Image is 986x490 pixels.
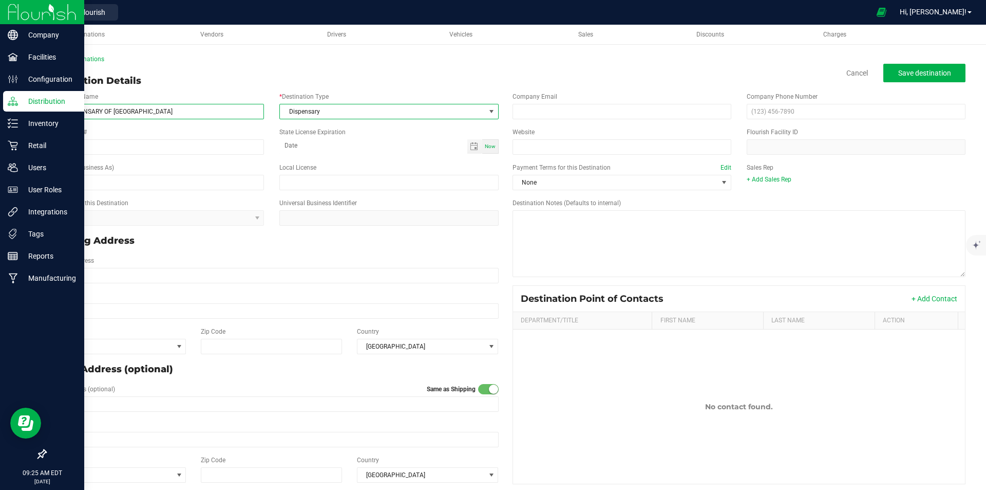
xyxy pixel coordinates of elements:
label: Excise Tax for this Destination [45,198,128,208]
a: Cancel [846,68,868,78]
span: Hi, [PERSON_NAME]! [900,8,966,16]
inline-svg: Manufacturing [8,273,18,283]
span: Save destination [898,69,951,77]
label: Zip Code [201,327,225,336]
label: Same as Shipping [427,385,476,394]
p: User Roles [18,184,80,196]
span: Toggle calendar [467,139,482,154]
p: Inventory [18,117,80,130]
p: Shipping Address [45,234,499,248]
span: Open Ecommerce Menu [870,2,893,22]
label: Sales Rep [747,163,773,172]
inline-svg: Reports [8,251,18,261]
label: Zip Code [201,456,225,465]
p: Billing Address (optional) [45,362,499,376]
p: Retail [18,139,80,152]
th: Last Name [763,312,875,330]
label: Destination Type [279,92,329,101]
span: Destinations [70,31,105,38]
iframe: Resource center [10,408,41,439]
span: Vendors [200,31,223,38]
a: + Add Sales Rep [747,176,791,183]
span: Sales [578,31,593,38]
inline-svg: Inventory [8,118,18,129]
span: Vehicles [449,31,472,38]
div: Destination Point of Contacts [521,293,671,304]
p: Manufacturing [18,272,80,284]
label: Destination Notes (Defaults to internal) [513,198,621,208]
p: Configuration [18,73,80,85]
label: Company Phone Number [747,92,818,101]
span: None [513,175,718,190]
button: + Add Contact [912,294,957,304]
label: State License Expiration [279,128,346,137]
inline-svg: Retail [8,140,18,151]
p: Facilities [18,51,80,63]
label: Country [357,327,379,336]
span: Select [46,339,173,354]
p: Reports [18,250,80,262]
button: Save destination [883,64,965,82]
span: Discounts [696,31,724,38]
inline-svg: Integrations [8,207,18,217]
inline-svg: Tags [8,229,18,239]
p: Users [18,161,80,174]
label: Website [513,128,535,137]
span: Drivers [327,31,346,38]
p: 09:25 AM EDT [5,468,80,478]
inline-svg: Facilities [8,52,18,62]
input: (123) 456-7890 [747,104,965,119]
p: Distribution [18,95,80,107]
div: Destination Details [45,74,141,88]
inline-svg: User Roles [8,185,18,195]
inline-svg: Users [8,162,18,173]
p: [DATE] [5,478,80,485]
th: Department/Title [513,312,652,330]
a: Edit [720,164,731,171]
span: [GEOGRAPHIC_DATA] [357,339,485,354]
span: Charges [823,31,846,38]
label: Country [357,456,379,465]
span: Select [46,468,173,482]
p: Integrations [18,206,80,218]
p: Company [18,29,80,41]
th: Action [875,312,958,330]
p: Tags [18,228,80,240]
label: Company Email [513,92,557,101]
inline-svg: Configuration [8,74,18,84]
th: First Name [652,312,763,330]
label: Flourish Facility ID [747,128,798,137]
td: No contact found. [513,330,965,484]
inline-svg: Company [8,30,18,40]
inline-svg: Distribution [8,96,18,106]
span: Dispensary [280,104,485,119]
span: [GEOGRAPHIC_DATA] [357,468,485,482]
label: Universal Business Identifier [279,198,357,208]
input: Date [279,139,467,152]
label: Local License [279,163,316,172]
label: Payment Terms for this Destination [513,163,731,172]
span: Now [485,143,496,149]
